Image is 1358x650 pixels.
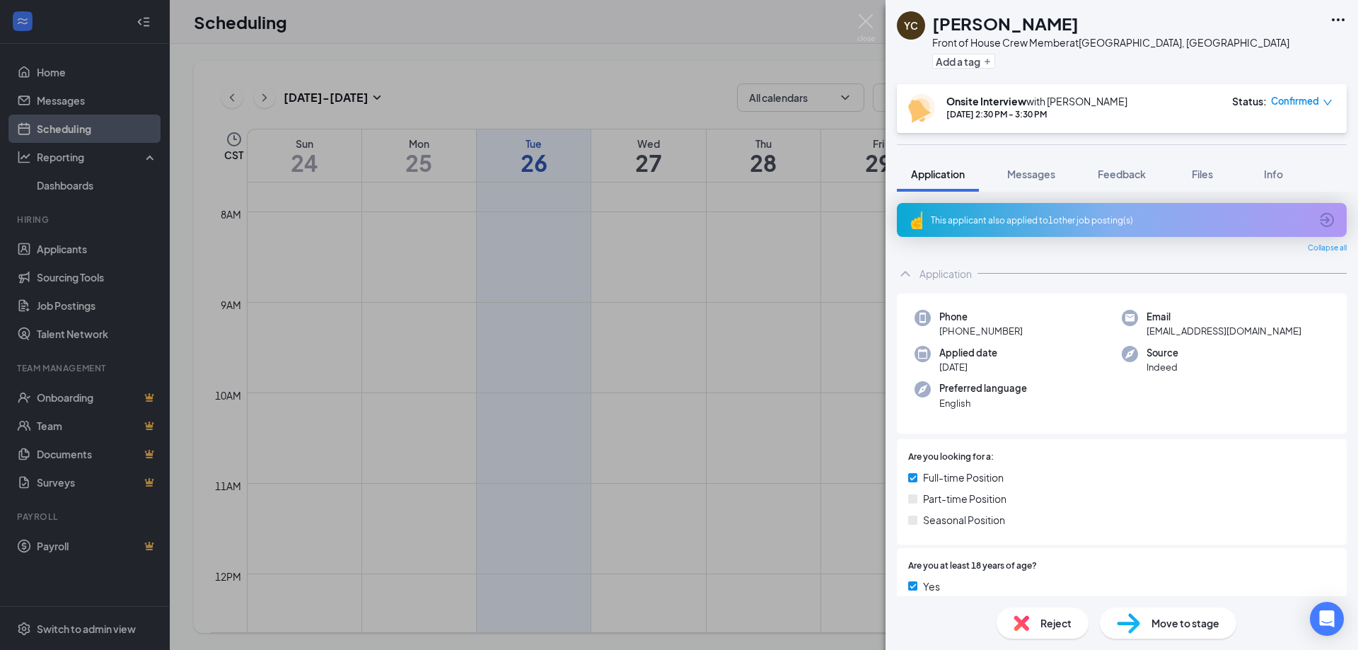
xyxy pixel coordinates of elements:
div: with [PERSON_NAME] [946,94,1127,108]
span: [EMAIL_ADDRESS][DOMAIN_NAME] [1147,324,1301,338]
span: Full-time Position [923,470,1004,485]
span: Are you looking for a: [908,451,994,464]
svg: ArrowCircle [1318,211,1335,228]
h1: [PERSON_NAME] [932,11,1079,35]
div: Front of House Crew Member at [GEOGRAPHIC_DATA], [GEOGRAPHIC_DATA] [932,35,1289,50]
span: Move to stage [1151,615,1219,631]
span: Yes [923,579,940,594]
div: YC [904,18,918,33]
div: Application [919,267,972,281]
svg: Ellipses [1330,11,1347,28]
div: Open Intercom Messenger [1310,602,1344,636]
span: Part-time Position [923,491,1006,506]
span: down [1323,98,1333,108]
span: Are you at least 18 years of age? [908,559,1037,573]
span: Applied date [939,346,997,360]
div: Status : [1232,94,1267,108]
svg: Plus [983,57,992,66]
span: Application [911,168,965,180]
span: Messages [1007,168,1055,180]
span: Source [1147,346,1178,360]
b: Onsite Interview [946,95,1026,108]
span: Files [1192,168,1213,180]
span: Confirmed [1271,94,1319,108]
span: Email [1147,310,1301,324]
span: English [939,396,1027,410]
div: This applicant also applied to 1 other job posting(s) [931,214,1310,226]
span: Phone [939,310,1023,324]
span: [DATE] [939,360,997,374]
div: [DATE] 2:30 PM - 3:30 PM [946,108,1127,120]
span: Seasonal Position [923,512,1005,528]
span: [PHONE_NUMBER] [939,324,1023,338]
span: Feedback [1098,168,1146,180]
span: Collapse all [1308,243,1347,254]
span: Indeed [1147,360,1178,374]
span: Preferred language [939,381,1027,395]
button: PlusAdd a tag [932,54,995,69]
svg: ChevronUp [897,265,914,282]
span: Info [1264,168,1283,180]
span: Reject [1040,615,1072,631]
